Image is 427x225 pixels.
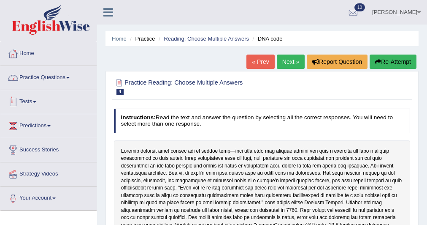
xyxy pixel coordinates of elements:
a: Predictions [0,114,97,135]
a: Your Account [0,187,97,208]
button: Report Question [307,55,368,69]
h2: Practice Reading: Choose Multiple Answers [114,77,298,95]
a: Success Stories [0,138,97,159]
a: Next » [277,55,305,69]
span: 10 [354,3,365,11]
h4: Read the text and answer the question by selecting all the correct responses. You will need to se... [114,109,411,133]
a: Home [112,36,127,42]
b: Instructions: [121,114,155,121]
a: Tests [0,90,97,111]
a: Practice Questions [0,66,97,87]
button: Re-Attempt [370,55,416,69]
span: 4 [116,89,124,95]
li: Practice [128,35,155,43]
a: Reading: Choose Multiple Answers [164,36,249,42]
li: DNA code [251,35,283,43]
a: « Prev [246,55,274,69]
a: Home [0,42,97,63]
a: Strategy Videos [0,162,97,184]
